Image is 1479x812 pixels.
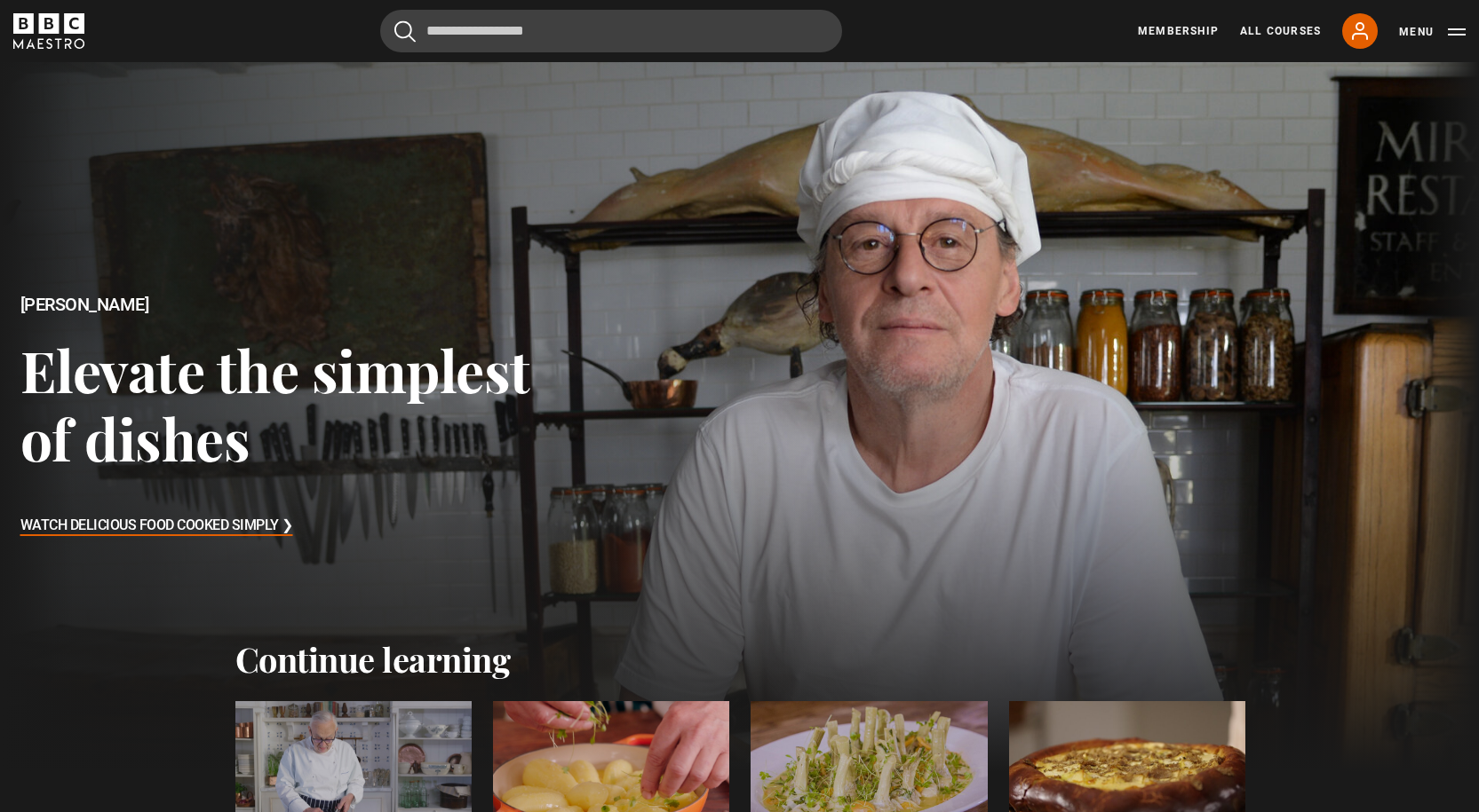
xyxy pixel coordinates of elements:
button: Submit the search query [394,20,416,43]
a: Membership [1138,23,1219,39]
button: Toggle navigation [1399,23,1466,41]
svg: BBC Maestro [13,13,84,49]
input: Search [380,10,842,52]
h2: [PERSON_NAME] [20,295,592,315]
h2: Continue learning [235,639,1244,680]
h3: Elevate the simplest of dishes [20,335,592,473]
a: All Courses [1240,23,1321,39]
h3: Watch Delicious Food Cooked Simply ❯ [20,513,293,540]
